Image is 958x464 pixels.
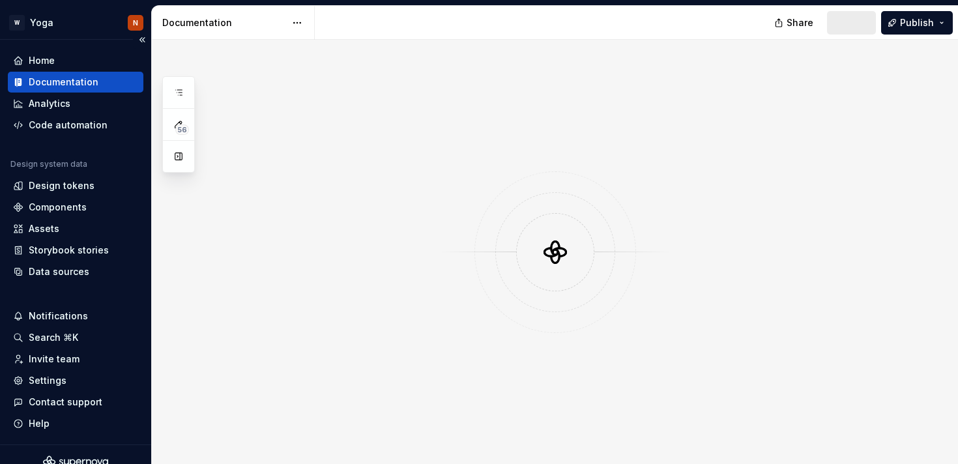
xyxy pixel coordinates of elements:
[8,413,143,434] button: Help
[29,201,87,214] div: Components
[29,374,66,387] div: Settings
[881,11,953,35] button: Publish
[8,72,143,93] a: Documentation
[8,175,143,196] a: Design tokens
[133,31,151,49] button: Collapse sidebar
[8,392,143,413] button: Contact support
[29,76,98,89] div: Documentation
[29,54,55,67] div: Home
[29,97,70,110] div: Analytics
[8,370,143,391] a: Settings
[133,18,138,28] div: N
[3,8,149,36] button: WYogaN
[8,327,143,348] button: Search ⌘K
[29,222,59,235] div: Assets
[8,306,143,326] button: Notifications
[29,244,109,257] div: Storybook stories
[8,93,143,114] a: Analytics
[29,353,80,366] div: Invite team
[787,16,813,29] span: Share
[29,265,89,278] div: Data sources
[29,396,102,409] div: Contact support
[29,417,50,430] div: Help
[29,119,108,132] div: Code automation
[175,124,189,135] span: 56
[8,218,143,239] a: Assets
[900,16,934,29] span: Publish
[10,159,87,169] div: Design system data
[162,16,285,29] div: Documentation
[29,179,94,192] div: Design tokens
[30,16,53,29] div: Yoga
[8,50,143,71] a: Home
[768,11,822,35] button: Share
[8,349,143,370] a: Invite team
[29,310,88,323] div: Notifications
[8,115,143,136] a: Code automation
[8,197,143,218] a: Components
[8,240,143,261] a: Storybook stories
[29,331,78,344] div: Search ⌘K
[8,261,143,282] a: Data sources
[9,15,25,31] div: W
